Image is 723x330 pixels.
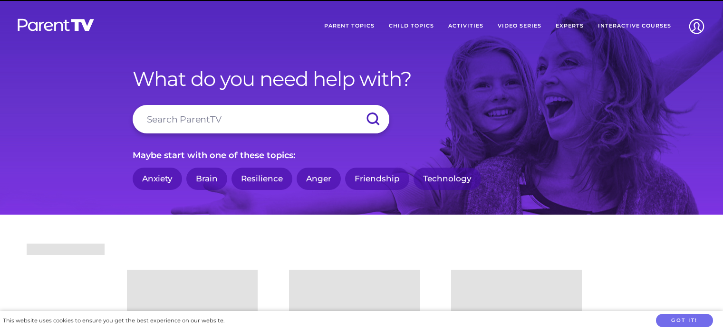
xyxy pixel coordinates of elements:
[133,105,389,133] input: Search ParentTV
[186,168,227,190] a: Brain
[345,168,409,190] a: Friendship
[656,314,713,328] button: Got it!
[3,316,224,326] div: This website uses cookies to ensure you get the best experience on our website.
[231,168,292,190] a: Resilience
[491,14,549,38] a: Video Series
[317,14,382,38] a: Parent Topics
[356,105,389,133] input: Submit
[133,67,591,91] h1: What do you need help with?
[441,14,491,38] a: Activities
[549,14,591,38] a: Experts
[684,14,709,38] img: Account
[133,148,591,163] p: Maybe start with one of these topics:
[297,168,341,190] a: Anger
[133,168,182,190] a: Anxiety
[17,18,95,32] img: parenttv-logo-white.4c85aaf.svg
[414,168,481,190] a: Technology
[591,14,678,38] a: Interactive Courses
[382,14,441,38] a: Child Topics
